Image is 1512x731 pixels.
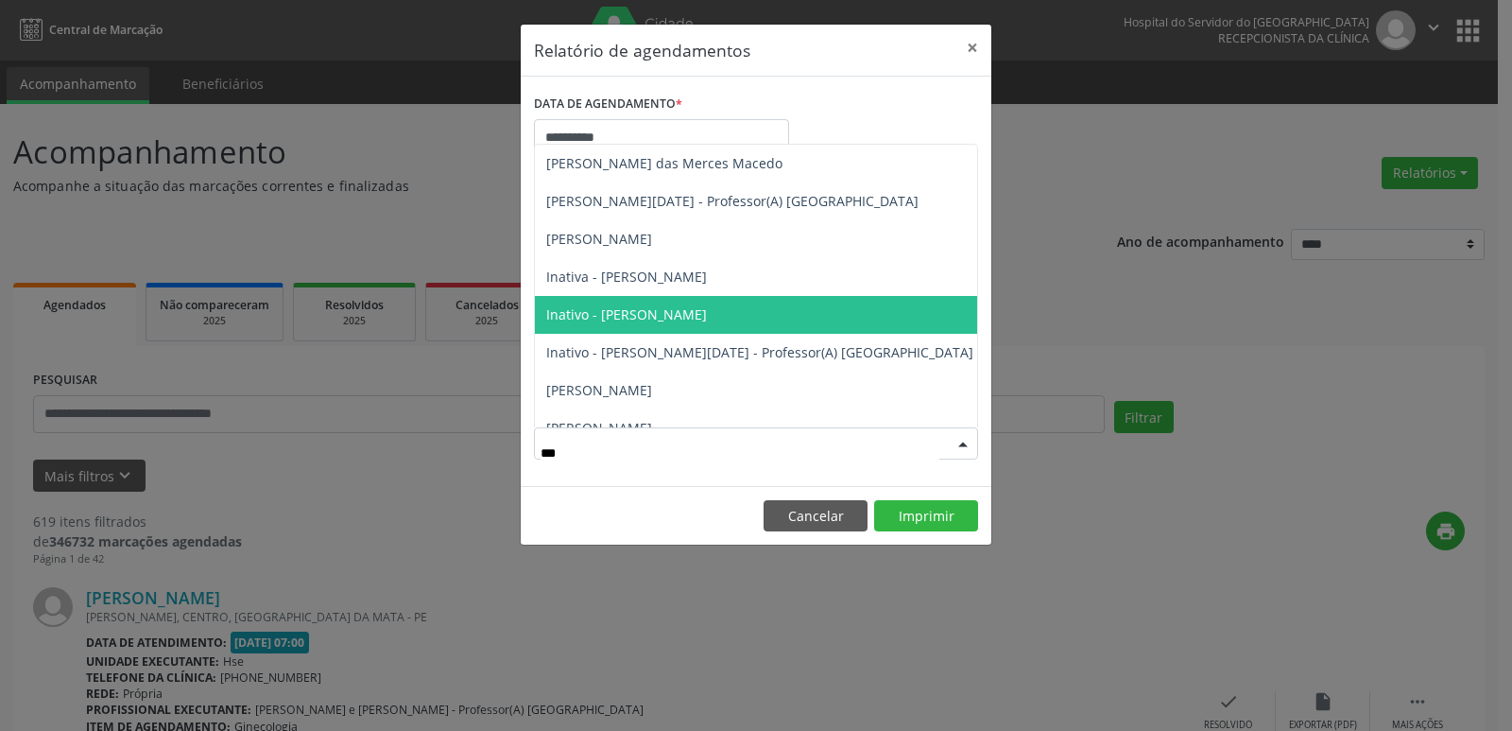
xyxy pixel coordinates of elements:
[874,500,978,532] button: Imprimir
[546,268,707,286] span: Inativa - [PERSON_NAME]
[546,230,652,248] span: [PERSON_NAME]
[954,25,991,71] button: Close
[534,90,682,119] label: DATA DE AGENDAMENTO
[546,192,919,210] span: [PERSON_NAME][DATE] - Professor(A) [GEOGRAPHIC_DATA]
[546,381,652,399] span: [PERSON_NAME]
[764,500,868,532] button: Cancelar
[546,343,973,361] span: Inativo - [PERSON_NAME][DATE] - Professor(A) [GEOGRAPHIC_DATA]
[546,305,707,323] span: Inativo - [PERSON_NAME]
[546,419,652,437] span: [PERSON_NAME]
[546,154,782,172] span: [PERSON_NAME] das Merces Macedo
[534,38,750,62] h5: Relatório de agendamentos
